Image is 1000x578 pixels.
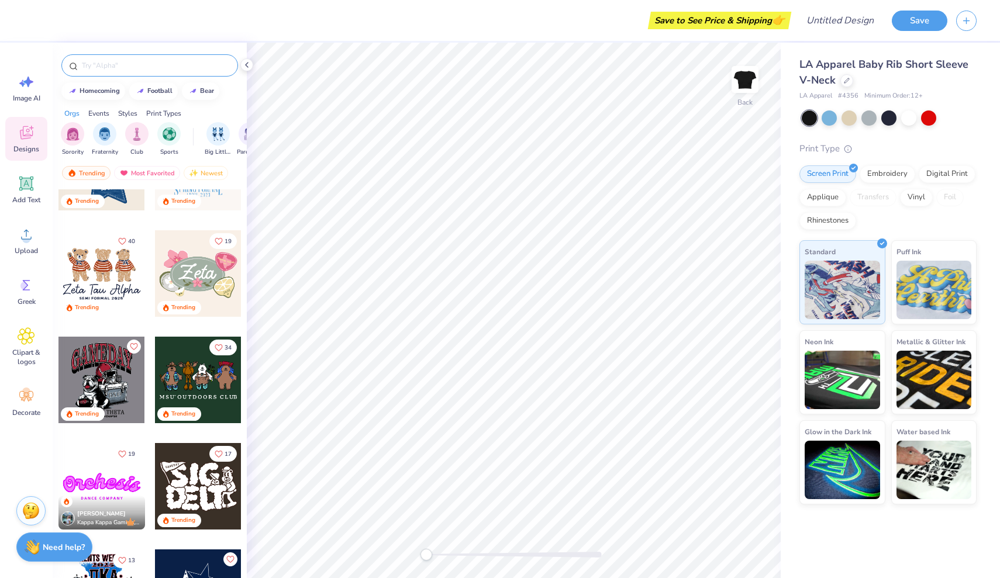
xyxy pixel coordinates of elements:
img: Fraternity Image [98,127,111,141]
span: Water based Ink [896,425,950,438]
div: Transfers [850,189,896,206]
span: Image AI [13,94,40,103]
img: Club Image [130,127,143,141]
div: filter for Fraternity [92,122,118,157]
img: trend_line.gif [68,88,77,95]
div: Save to See Price & Shipping [651,12,788,29]
div: Vinyl [900,189,933,206]
span: Sorority [62,148,84,157]
button: homecoming [61,82,125,100]
div: Print Type [799,142,977,155]
div: Embroidery [860,165,915,183]
img: Glow in the Dark Ink [805,441,880,499]
div: Trending [171,303,195,312]
button: Save [892,11,947,31]
img: Parent's Weekend Image [244,127,257,141]
div: Orgs [64,108,80,119]
img: Water based Ink [896,441,972,499]
img: Big Little Reveal Image [212,127,225,141]
div: bear [200,88,214,94]
span: Fraternity [92,148,118,157]
span: Clipart & logos [7,348,46,366]
button: filter button [61,122,84,157]
button: Like [113,233,140,249]
div: Trending [75,410,99,418]
div: Print Types [146,108,181,119]
button: bear [182,82,219,100]
div: Rhinestones [799,212,856,230]
button: Like [209,340,237,355]
button: Like [113,552,140,568]
strong: Need help? [43,542,85,553]
div: Trending [171,410,195,418]
img: Sports Image [163,127,176,141]
div: Digital Print [919,165,975,183]
button: Like [223,552,237,566]
span: Upload [15,246,38,255]
div: Back [737,97,753,108]
img: trend_line.gif [136,88,145,95]
div: Newest [184,166,228,180]
span: Decorate [12,408,40,417]
div: Trending [75,197,99,206]
span: 19 [225,238,232,244]
img: newest.gif [189,169,198,177]
span: 19 [128,451,135,457]
div: Most Favorited [114,166,180,180]
span: 40 [128,238,135,244]
span: Standard [805,245,836,258]
span: Big Little Reveal [205,148,232,157]
span: Metallic & Glitter Ink [896,335,965,348]
button: filter button [205,122,232,157]
img: Sorority Image [66,127,80,141]
img: Standard [805,261,880,319]
span: 17 [225,451,232,457]
span: LA Apparel Baby Rib Short Sleeve V-Neck [799,57,968,87]
span: 34 [225,345,232,351]
div: Trending [171,197,195,206]
button: filter button [237,122,264,157]
span: Puff Ink [896,245,921,258]
img: Puff Ink [896,261,972,319]
span: [PERSON_NAME] [77,510,126,518]
button: filter button [92,122,118,157]
span: Kappa Kappa Gamma, [GEOGRAPHIC_DATA][US_STATE] [77,518,140,527]
img: most_fav.gif [119,169,129,177]
div: filter for Club [125,122,149,157]
span: Sports [160,148,178,157]
input: Untitled Design [797,9,883,32]
span: LA Apparel [799,91,832,101]
button: filter button [125,122,149,157]
div: homecoming [80,88,120,94]
span: Neon Ink [805,335,833,348]
img: Metallic & Glitter Ink [896,351,972,409]
span: Glow in the Dark Ink [805,425,871,438]
div: football [147,88,173,94]
span: # 4356 [838,91,858,101]
img: Back [733,68,757,91]
div: Trending [171,516,195,525]
span: Parent's Weekend [237,148,264,157]
div: filter for Big Little Reveal [205,122,232,157]
span: 13 [128,558,135,563]
div: Screen Print [799,165,856,183]
button: football [129,82,178,100]
div: Styles [118,108,137,119]
span: Minimum Order: 12 + [864,91,923,101]
div: Applique [799,189,846,206]
img: Neon Ink [805,351,880,409]
button: Like [209,233,237,249]
button: Like [127,340,141,354]
div: Events [88,108,109,119]
div: filter for Parent's Weekend [237,122,264,157]
button: filter button [157,122,181,157]
div: Accessibility label [420,549,432,560]
img: trend_line.gif [188,88,198,95]
img: trending.gif [67,169,77,177]
input: Try "Alpha" [81,60,230,71]
span: Add Text [12,195,40,205]
button: Like [209,446,237,462]
span: Designs [13,144,39,154]
div: filter for Sports [157,122,181,157]
span: 👉 [772,13,785,27]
